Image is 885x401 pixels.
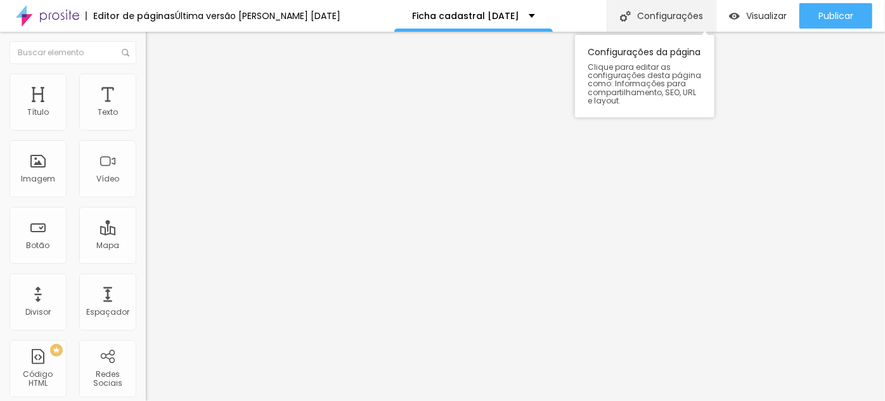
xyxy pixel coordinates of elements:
span: Clique para editar as configurações desta página como: Informações para compartilhamento, SEO, UR... [588,63,702,105]
iframe: Editor [146,32,885,401]
div: Última versão [PERSON_NAME] [DATE] [175,11,340,20]
div: Botão [27,241,50,250]
div: Editor de páginas [86,11,175,20]
div: Configurações da página [575,35,714,117]
div: Imagem [21,174,55,183]
p: Ficha cadastral [DATE] [412,11,519,20]
div: Texto [98,108,118,117]
div: Vídeo [96,174,119,183]
div: Espaçador [86,308,129,317]
div: Código HTML [13,370,63,388]
div: Mapa [96,241,119,250]
img: Icone [620,11,631,22]
div: Redes Sociais [82,370,132,388]
button: Visualizar [716,3,799,29]
span: Publicar [818,11,853,21]
button: Publicar [799,3,872,29]
img: Icone [122,49,129,56]
div: Divisor [25,308,51,317]
div: Título [27,108,49,117]
span: Visualizar [746,11,787,21]
input: Buscar elemento [10,41,136,64]
img: view-1.svg [729,11,740,22]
